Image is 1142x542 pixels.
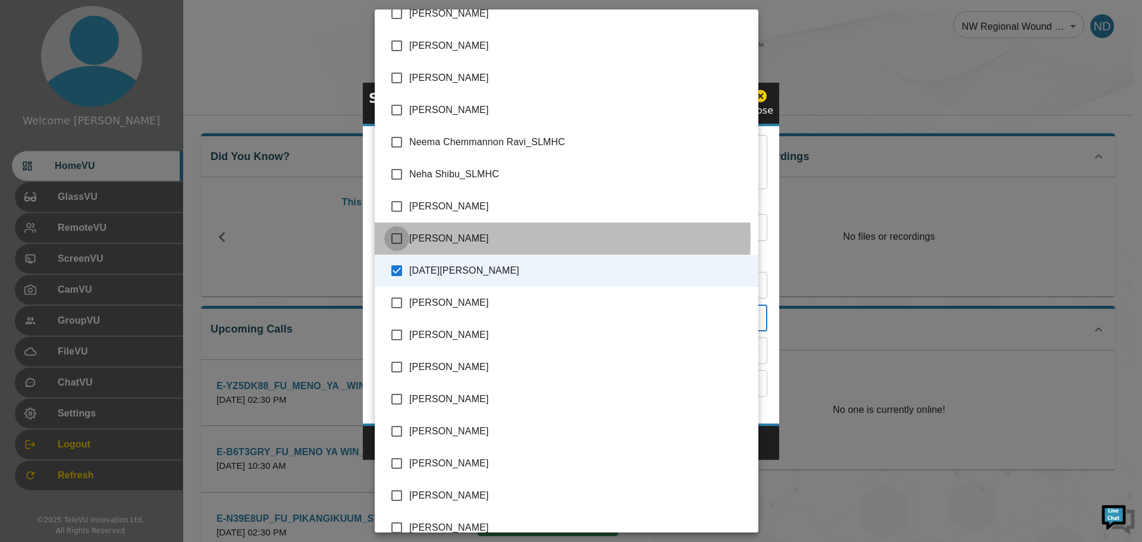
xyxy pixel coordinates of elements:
span: [PERSON_NAME] [409,39,749,53]
span: [PERSON_NAME] [409,424,749,438]
span: [PERSON_NAME] [409,392,749,406]
span: [PERSON_NAME] [409,231,749,246]
div: Chat with us now [62,62,200,78]
span: [PERSON_NAME] [409,488,749,503]
img: d_736959983_company_1615157101543_736959983 [20,55,50,85]
span: [PERSON_NAME] [409,328,749,342]
span: We're online! [69,150,164,270]
span: [PERSON_NAME] [409,456,749,471]
span: Neema Chemmannon Ravi_SLMHC [409,135,749,149]
span: [PERSON_NAME] [409,296,749,310]
span: [PERSON_NAME] [409,7,749,21]
textarea: Type your message and hit 'Enter' [6,325,227,366]
span: [PERSON_NAME] [409,71,749,85]
div: Minimize live chat window [195,6,224,35]
img: Chat Widget [1100,500,1136,536]
span: Neha Shibu_SLMHC [409,167,749,181]
span: [PERSON_NAME] [409,199,749,214]
span: [PERSON_NAME] [409,103,749,117]
span: [DATE][PERSON_NAME] [409,264,749,278]
span: [PERSON_NAME] [409,360,749,374]
span: [PERSON_NAME] [409,521,749,535]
